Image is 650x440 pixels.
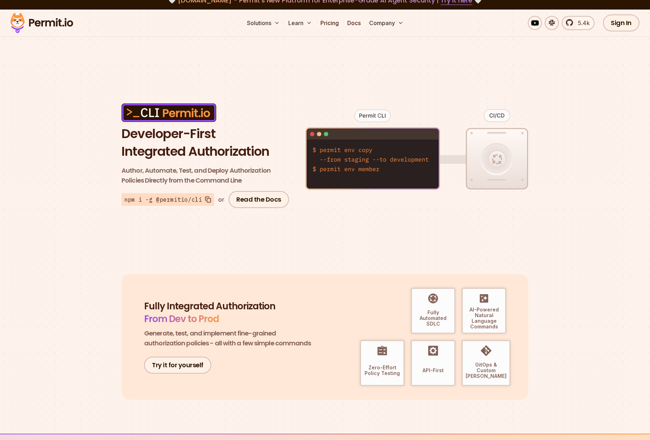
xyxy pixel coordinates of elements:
[466,307,502,329] p: AI-Powered Natural Language Commands
[122,166,291,176] span: Author, Automate, Test, and Deploy Authorization
[562,16,595,30] a: 5.4k
[344,16,364,30] a: Docs
[144,300,314,326] h2: Fully Integrated Authorization
[603,14,639,31] a: Sign In
[144,328,314,348] p: Generate, test, and implement fine-grained authorization policies - all with a few simple commands
[7,11,76,35] img: Permit logo
[318,16,342,30] a: Pricing
[122,166,291,185] p: Policies Directly from the Command Line
[415,310,451,327] p: Fully Automated SDLC
[124,195,202,204] span: npm i -g @permitio/cli
[285,16,315,30] button: Learn
[122,193,214,206] button: npm i -g @permitio/cli
[229,191,289,208] a: Read the Docs
[122,125,291,160] h1: Developer-First Integrated Authorization
[422,368,444,373] p: API-First
[144,357,211,374] a: Try it for yourself
[244,16,283,30] button: Solutions
[144,313,219,325] span: From Dev to Prod
[218,195,224,204] div: or
[364,365,401,376] p: Zero-Effort Policy Testing
[574,19,590,27] span: 5.4k
[366,16,406,30] button: Company
[466,362,507,379] p: GitOps & Custom [PERSON_NAME]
